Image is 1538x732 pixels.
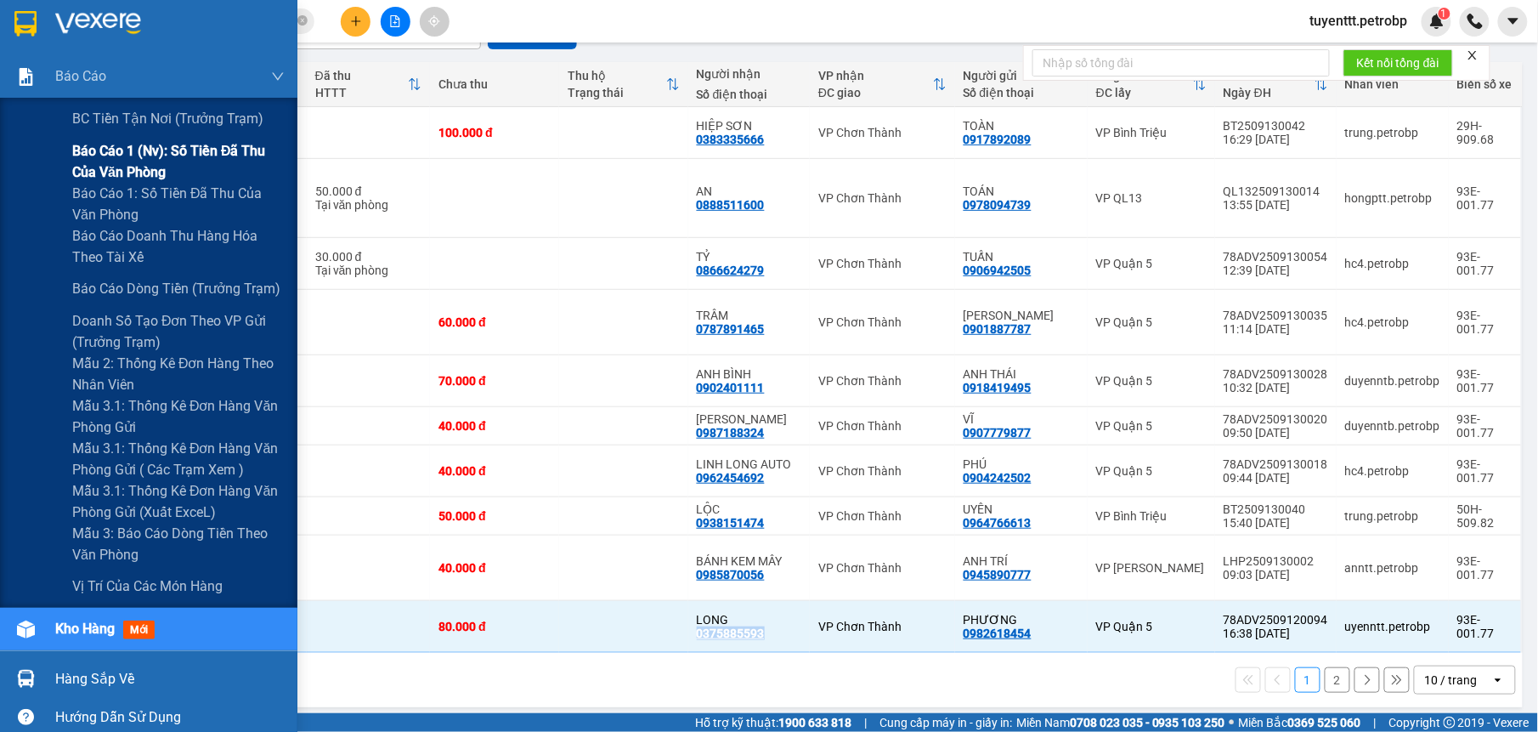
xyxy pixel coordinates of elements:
[72,353,285,395] span: Mẫu 2: Thống kê đơn hàng theo nhân viên
[14,11,37,37] img: logo-vxr
[697,264,765,277] div: 0866624279
[1096,257,1207,270] div: VP Quận 5
[1457,613,1513,640] div: 93E-001.77
[1345,561,1440,575] div: anntt.petrobp
[1224,119,1328,133] div: BT2509130042
[271,70,285,83] span: down
[964,457,1079,471] div: PHÚ
[1498,7,1528,37] button: caret-down
[1224,516,1328,530] div: 15:40 [DATE]
[55,705,285,730] div: Hướng dẫn sử dụng
[72,480,285,523] span: Mẫu 3.1: Thống kê đơn hàng văn phòng gửi (Xuất ExceL)
[14,14,121,55] div: VP Chơn Thành
[1457,309,1513,336] div: 93E-001.77
[438,561,551,575] div: 40.000 đ
[1345,419,1440,433] div: duyenntb.petrobp
[1224,381,1328,394] div: 10:32 [DATE]
[1429,14,1445,29] img: icon-new-feature
[964,613,1079,627] div: PHƯƠNG
[315,264,421,277] div: Tại văn phòng
[818,509,947,523] div: VP Chơn Thành
[428,15,440,27] span: aim
[438,77,551,91] div: Chưa thu
[697,119,801,133] div: HIỆP SƠN
[1444,717,1456,729] span: copyright
[964,250,1079,264] div: TUẤN
[55,65,106,87] span: Báo cáo
[1343,49,1453,77] button: Kết nối tổng đài
[818,191,947,205] div: VP Chơn Thành
[438,419,551,433] div: 40.000 đ
[1457,119,1513,146] div: 29H-909.68
[1345,374,1440,388] div: duyenntb.petrobp
[315,250,421,264] div: 30.000 đ
[315,198,421,212] div: Tại văn phòng
[964,471,1032,485] div: 0904242502
[964,627,1032,640] div: 0982618454
[1345,464,1440,478] div: hc4.petrobp
[1224,367,1328,381] div: 78ADV2509130028
[964,309,1079,322] div: ANH BẢO
[438,464,551,478] div: 40.000 đ
[350,15,362,27] span: plus
[438,620,551,633] div: 80.000 đ
[1070,716,1225,729] strong: 0708 023 035 - 0935 103 250
[1374,713,1377,732] span: |
[697,198,765,212] div: 0888511600
[438,374,551,388] div: 70.000 đ
[1345,191,1440,205] div: hongptt.petrobp
[1441,8,1447,20] span: 1
[879,713,1012,732] span: Cung cấp máy in - giấy in:
[964,69,1079,82] div: Người gửi
[72,395,285,438] span: Mẫu 3.1: Thống kê đơn hàng văn phòng gửi
[297,14,308,30] span: close-circle
[818,315,947,329] div: VP Chơn Thành
[133,55,248,76] div: HẠNH
[964,502,1079,516] div: UYÊN
[697,381,765,394] div: 0902401111
[130,110,250,133] div: 30.000
[1096,561,1207,575] div: VP [PERSON_NAME]
[1325,667,1350,693] button: 2
[697,412,801,426] div: HOÀNG HẢI
[1224,309,1328,322] div: 78ADV2509130035
[964,322,1032,336] div: 0901887787
[1096,191,1207,205] div: VP QL13
[133,14,248,55] div: VP Đồng Xoài
[1224,250,1328,264] div: 78ADV2509130054
[315,69,408,82] div: Đã thu
[1016,713,1225,732] span: Miền Nam
[72,576,223,597] span: Vị trí của các món hàng
[964,412,1079,426] div: VĨ
[568,69,666,82] div: Thu hộ
[697,322,765,336] div: 0787891465
[697,309,801,322] div: TRÂM
[1224,554,1328,568] div: LHP2509130002
[697,471,765,485] div: 0962454692
[1230,719,1235,726] span: ⚪️
[341,7,370,37] button: plus
[389,15,401,27] span: file-add
[297,15,308,26] span: close-circle
[697,67,801,81] div: Người nhận
[14,55,121,76] div: THẮNG
[697,627,765,640] div: 0375885593
[778,716,851,729] strong: 1900 633 818
[697,568,765,582] div: 0985870056
[438,509,551,523] div: 50.000 đ
[964,264,1032,277] div: 0906942505
[864,713,867,732] span: |
[1457,367,1513,394] div: 93E-001.77
[697,502,801,516] div: LỘC
[818,419,947,433] div: VP Chơn Thành
[964,554,1079,568] div: ANH TRÍ
[818,69,933,82] div: VP nhận
[438,315,551,329] div: 60.000 đ
[1345,257,1440,270] div: hc4.petrobp
[697,457,801,471] div: LINH LONG AUTO
[1457,250,1513,277] div: 93E-001.77
[568,86,666,99] div: Trạng thái
[72,225,285,268] span: Báo cáo doanh thu hàng hóa theo tài xế
[1224,457,1328,471] div: 78ADV2509130018
[1457,457,1513,485] div: 93E-001.77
